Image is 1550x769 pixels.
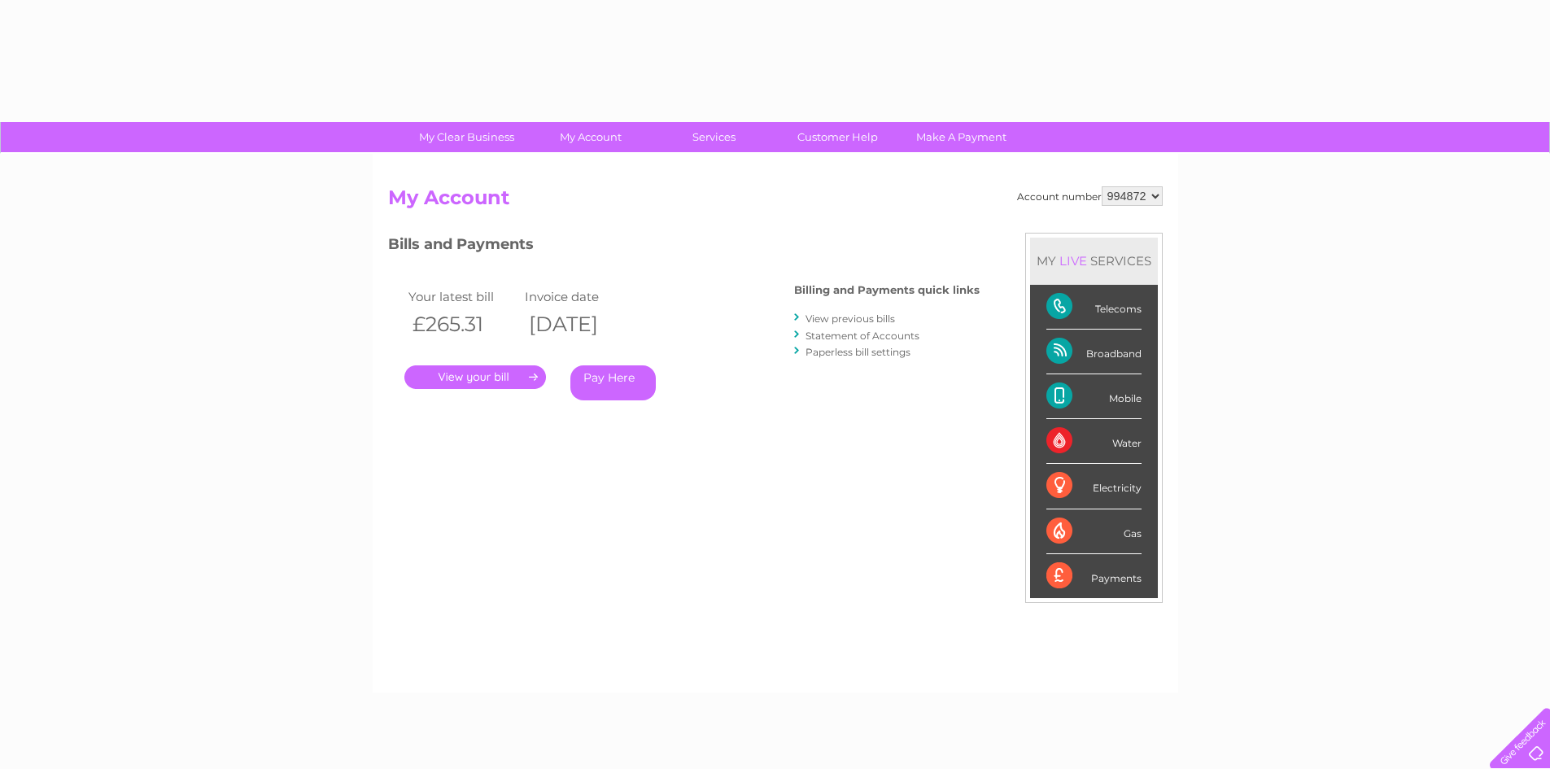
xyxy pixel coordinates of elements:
h2: My Account [388,186,1163,217]
div: Broadband [1046,330,1142,374]
div: LIVE [1056,253,1090,269]
th: [DATE] [521,308,638,341]
div: Gas [1046,509,1142,554]
a: Services [647,122,781,152]
div: Water [1046,419,1142,464]
a: Pay Here [570,365,656,400]
div: Payments [1046,554,1142,598]
a: My Account [523,122,657,152]
a: Customer Help [771,122,905,152]
div: Telecoms [1046,285,1142,330]
div: Electricity [1046,464,1142,509]
a: Paperless bill settings [806,346,910,358]
a: My Clear Business [400,122,534,152]
div: Account number [1017,186,1163,206]
td: Your latest bill [404,286,522,308]
a: . [404,365,546,389]
div: MY SERVICES [1030,238,1158,284]
div: Mobile [1046,374,1142,419]
a: View previous bills [806,312,895,325]
td: Invoice date [521,286,638,308]
a: Make A Payment [894,122,1028,152]
th: £265.31 [404,308,522,341]
a: Statement of Accounts [806,330,919,342]
h4: Billing and Payments quick links [794,284,980,296]
h3: Bills and Payments [388,233,980,261]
